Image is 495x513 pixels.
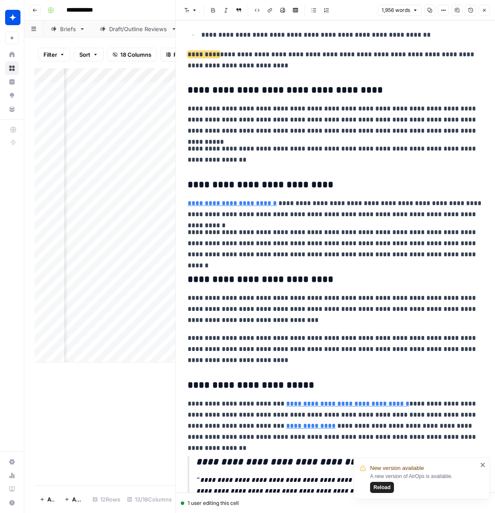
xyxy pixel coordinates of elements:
[5,455,19,469] a: Settings
[5,496,19,510] button: Help + Support
[5,102,19,116] a: Your Data
[378,5,422,16] button: 1,956 words
[79,50,90,59] span: Sort
[5,48,19,61] a: Home
[43,50,57,59] span: Filter
[373,484,391,491] span: Reload
[109,25,168,33] div: Draft/Outline Reviews
[59,493,89,506] button: Add 10 Rows
[5,482,19,496] a: Learning Hub
[480,461,486,468] button: close
[5,469,19,482] a: Usage
[93,20,184,38] a: Draft/Outline Reviews
[60,25,76,33] div: Briefs
[124,493,175,506] div: 13/18 Columns
[5,89,19,102] a: Opportunities
[382,6,410,14] span: 1,956 words
[5,61,19,75] a: Browse
[43,20,93,38] a: Briefs
[370,464,424,472] span: New version available
[5,10,20,25] img: Wiz Logo
[370,472,478,493] div: A new version of AirOps is available.
[107,48,157,61] button: 18 Columns
[120,50,151,59] span: 18 Columns
[89,493,124,506] div: 12 Rows
[35,493,59,506] button: Add Row
[47,495,54,504] span: Add Row
[5,75,19,89] a: Insights
[181,499,490,507] div: 1 user editing this cell
[370,482,394,493] button: Reload
[5,7,19,28] button: Workspace: Wiz
[74,48,104,61] button: Sort
[160,48,223,61] button: Freeze Columns
[38,48,70,61] button: Filter
[72,495,84,504] span: Add 10 Rows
